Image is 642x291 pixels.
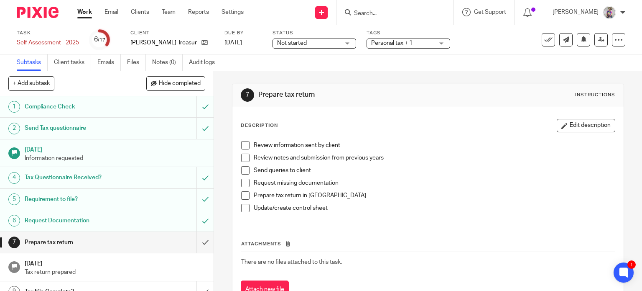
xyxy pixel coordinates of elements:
[130,30,214,36] label: Client
[131,8,149,16] a: Clients
[575,92,615,98] div: Instructions
[8,215,20,227] div: 6
[94,35,105,44] div: 6
[25,171,134,184] h1: Tax Questionnaire Received?
[224,30,262,36] label: Due by
[17,39,79,47] div: Self Assessment - 2025
[371,40,413,46] span: Personal tax + 1
[130,39,197,47] p: [PERSON_NAME] Treasure
[224,40,242,46] span: [DATE]
[603,6,616,19] img: DBTieDye.jpg
[25,193,134,206] h1: Requirement to file?
[152,54,183,71] a: Notes (0)
[553,8,599,16] p: [PERSON_NAME]
[8,76,54,90] button: + Add subtask
[25,236,134,249] h1: Prepare tax return
[241,259,342,265] span: There are no files attached to this task.
[25,144,205,154] h1: [DATE]
[25,100,134,113] h1: Compliance Check
[188,8,209,16] a: Reports
[222,8,244,16] a: Settings
[557,119,615,132] button: Edit description
[254,141,615,149] p: Review information sent by client
[367,30,450,36] label: Tags
[8,123,20,134] div: 2
[77,8,92,16] a: Work
[17,7,59,18] img: Pixie
[98,38,105,42] small: /17
[17,30,79,36] label: Task
[25,268,205,276] p: Tax return prepared
[17,54,48,71] a: Subtasks
[254,179,615,187] p: Request missing documentation
[25,154,205,162] p: Information requested
[127,54,146,71] a: Files
[474,9,506,15] span: Get Support
[254,166,615,175] p: Send queries to client
[104,8,118,16] a: Email
[273,30,356,36] label: Status
[189,54,221,71] a: Audit logs
[8,172,20,184] div: 4
[146,76,205,90] button: Hide completed
[277,40,307,46] span: Not started
[159,80,201,87] span: Hide completed
[25,122,134,134] h1: Send Tax questionnaire
[254,204,615,212] p: Update/create control sheet
[8,101,20,113] div: 1
[241,242,281,246] span: Attachments
[254,191,615,200] p: Prepare tax return in [GEOGRAPHIC_DATA]
[25,258,205,268] h1: [DATE]
[258,90,446,99] h1: Prepare tax return
[8,237,20,248] div: 7
[25,214,134,227] h1: Request Documentation
[353,10,428,18] input: Search
[241,88,254,102] div: 7
[254,154,615,162] p: Review notes and submission from previous years
[97,54,121,71] a: Emails
[241,122,278,129] p: Description
[627,260,636,269] div: 1
[54,54,91,71] a: Client tasks
[162,8,176,16] a: Team
[8,193,20,205] div: 5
